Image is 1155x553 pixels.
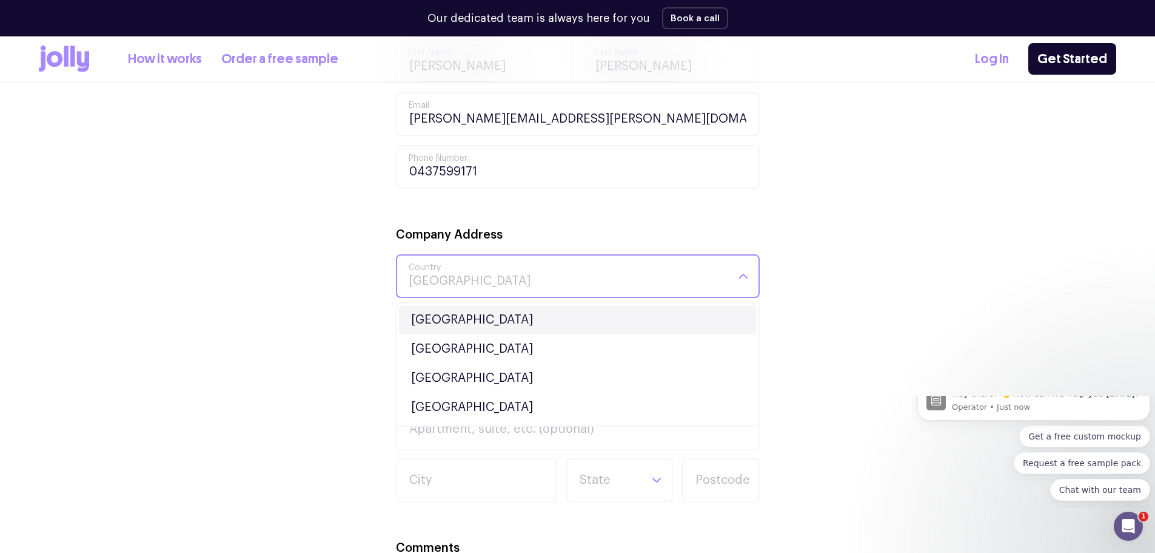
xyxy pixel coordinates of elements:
div: Search for option [396,254,760,298]
span: 1 [1139,512,1148,521]
li: [GEOGRAPHIC_DATA] [399,393,757,422]
a: Order a free sample [221,49,338,69]
button: Quick reply: Get a free custom mockup [107,30,238,52]
a: Get Started [1028,43,1116,75]
li: [GEOGRAPHIC_DATA] [399,334,757,364]
iframe: Intercom notifications message [912,396,1155,508]
div: Quick reply options [5,30,238,105]
div: Search for option [566,458,673,502]
li: [GEOGRAPHIC_DATA] [399,305,757,334]
li: [GEOGRAPHIC_DATA] [399,364,757,393]
button: Book a call [662,7,728,29]
p: Our dedicated team is always here for you [427,10,650,27]
p: Message from Operator, sent Just now [39,6,229,17]
a: Log In [975,49,1009,69]
label: Company Address [396,226,503,244]
input: Search for option [578,460,640,501]
input: Search for option [408,256,727,297]
button: Quick reply: Request a free sample pack [101,56,238,78]
a: How it works [128,49,202,69]
iframe: Intercom live chat [1114,512,1143,541]
button: Quick reply: Chat with our team [138,83,238,105]
li: [GEOGRAPHIC_DATA] [399,422,757,451]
